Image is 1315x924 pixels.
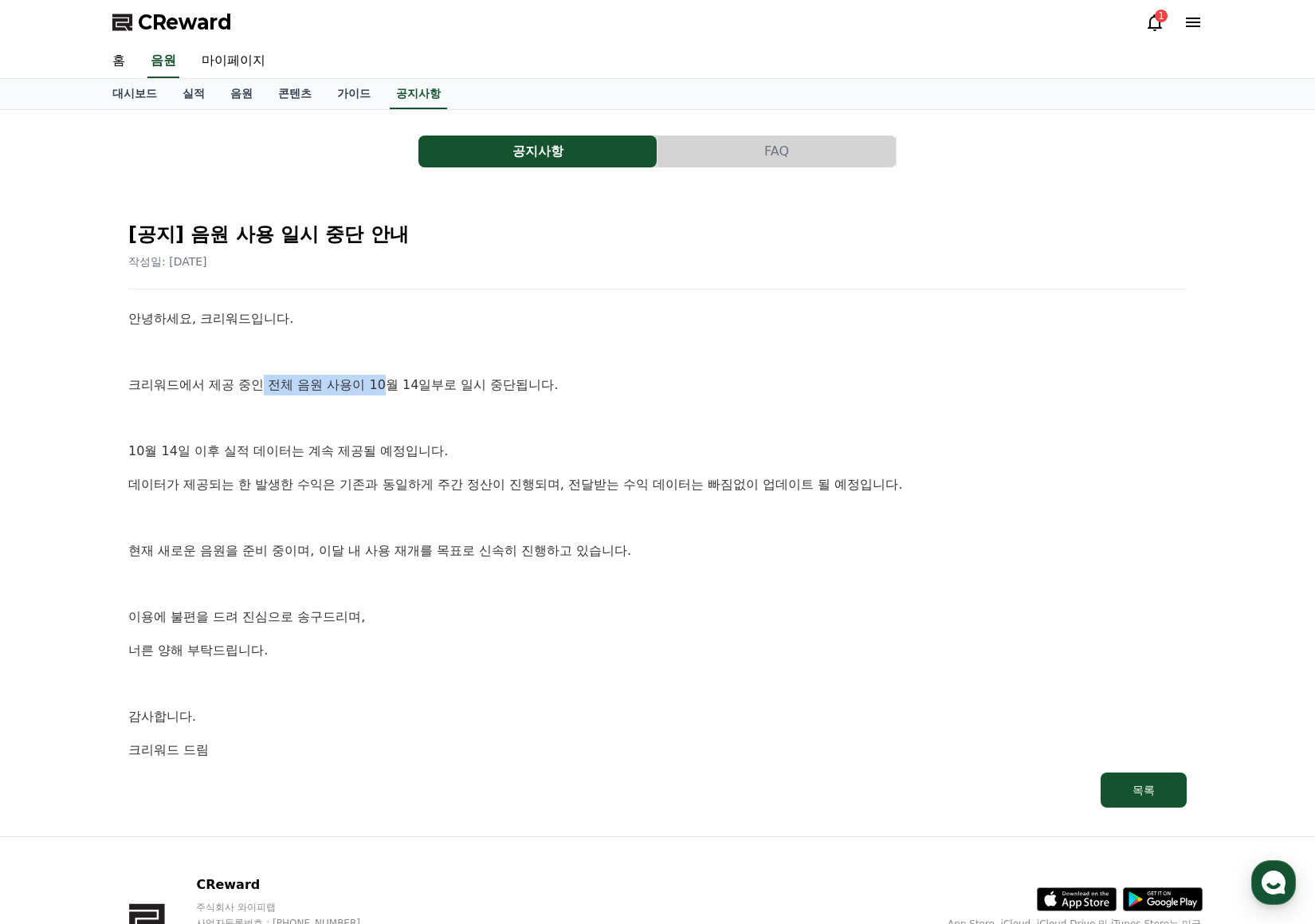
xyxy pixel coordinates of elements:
[206,505,306,545] a: 설정
[418,136,657,167] button: 공지사항
[128,255,207,268] span: 작성일: [DATE]
[128,773,1187,808] a: 목록
[1132,782,1155,798] div: 목록
[100,79,170,109] a: 대시보드
[246,529,265,542] span: 설정
[147,45,179,78] a: 음원
[657,136,896,167] button: FAQ
[657,136,897,167] a: FAQ
[146,530,165,543] span: 대화
[128,607,1187,627] p: 이용에 불편을 드려 진심으로 송구드리며,
[218,79,265,109] a: 음원
[128,541,1187,561] p: 현재 새로운 음원을 준비 중이며, 이달 내 사용 재개를 목표로 신속히 진행하고 있습니다.
[128,309,1187,329] p: 안녕하세요, 크리워드입니다.
[265,79,324,109] a: 콘텐츠
[138,10,232,35] span: CReward
[128,222,1187,247] h2: [공지] 음원 사용 일시 중단 안내
[128,640,1187,661] p: 너른 양해 부탁드립니다.
[50,529,60,542] span: 홈
[128,740,1187,761] p: 크리워드 드림
[196,875,391,895] p: CReward
[5,505,105,545] a: 홈
[170,79,218,109] a: 실적
[189,45,278,78] a: 마이페이지
[128,375,1187,395] p: 크리워드에서 제공 중인 전체 음원 사용이 10월 14일부로 일시 중단됩니다.
[390,79,447,109] a: 공지사항
[100,45,138,78] a: 홈
[196,901,391,914] p: 주식회사 와이피랩
[128,474,1187,495] p: 데이터가 제공되는 한 발생한 수익은 기존과 동일하게 주간 정산이 진행되며, 전달받는 수익 데이터는 빠짐없이 업데이트 될 예정입니다.
[324,79,383,109] a: 가이드
[128,706,1187,727] p: 감사합니다.
[105,505,206,545] a: 대화
[1155,10,1168,22] div: 1
[128,441,1187,462] p: 10월 14일 이후 실적 데이터는 계속 제공될 예정입니다.
[1145,13,1164,32] a: 1
[112,10,232,35] a: CReward
[1101,773,1187,808] button: 목록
